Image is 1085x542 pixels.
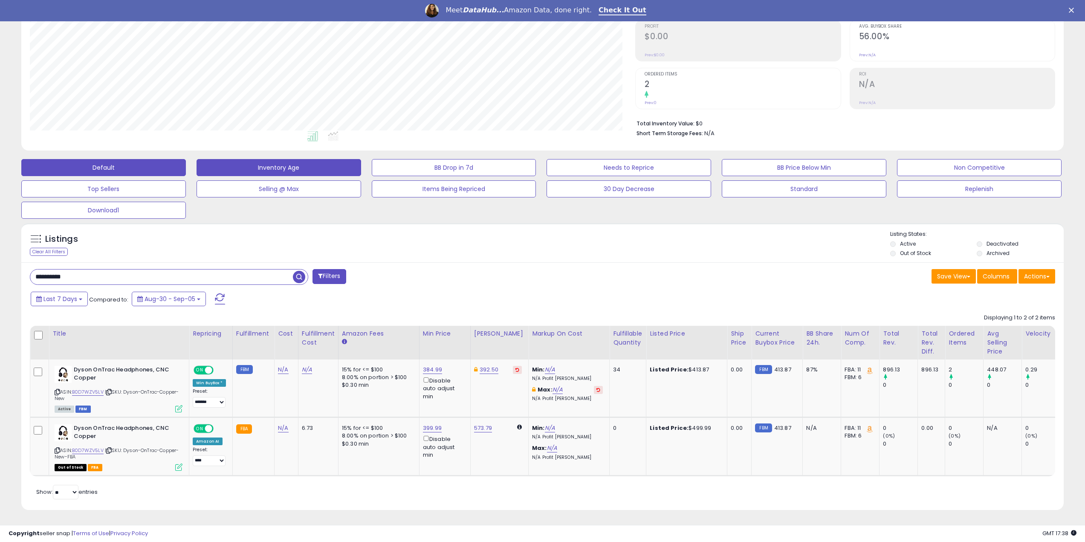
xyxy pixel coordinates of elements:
[553,385,563,394] a: N/A
[932,269,976,284] button: Save View
[342,366,413,374] div: 15% for <= $100
[645,24,840,29] span: Profit
[1042,529,1076,537] span: 2025-09-14 17:38 GMT
[423,434,464,459] div: Disable auto adjust min
[987,366,1021,374] div: 448.07
[545,424,555,432] a: N/A
[55,464,87,471] span: All listings that are currently out of stock and unavailable for purchase on Amazon
[859,72,1055,77] span: ROI
[755,365,772,374] small: FBM
[897,159,1062,176] button: Non Competitive
[212,425,226,432] span: OFF
[755,329,799,347] div: Current Buybox Price
[883,432,895,439] small: (0%)
[302,329,335,347] div: Fulfillment Cost
[43,295,77,303] span: Last 7 Days
[74,366,177,384] b: Dyson OnTrac Headphones, CNC Copper
[302,365,312,374] a: N/A
[977,269,1017,284] button: Columns
[423,424,442,432] a: 399.99
[193,329,229,338] div: Repricing
[212,367,226,374] span: OFF
[425,4,439,17] img: Profile image for Georgie
[532,455,603,461] p: N/A Profit [PERSON_NAME]
[532,424,545,432] b: Min:
[704,129,715,137] span: N/A
[806,366,834,374] div: 87%
[921,366,938,374] div: 896.13
[859,52,876,58] small: Prev: N/A
[883,366,917,374] div: 896.13
[645,72,840,77] span: Ordered Items
[55,447,179,460] span: | SKU: Dyson-OnTrac-Copper-New-FBA
[342,329,416,338] div: Amazon Fees
[845,366,873,374] div: FBA: 11
[538,385,553,394] b: Max:
[55,366,72,383] img: 3145hE-a5oL._SL40_.jpg
[599,6,646,15] a: Check It Out
[650,424,689,432] b: Listed Price:
[194,425,205,432] span: ON
[132,292,206,306] button: Aug-30 - Sep-05
[423,329,467,338] div: Min Price
[55,424,72,441] img: 3145hE-a5oL._SL40_.jpg
[859,100,876,105] small: Prev: N/A
[983,272,1010,281] span: Columns
[529,326,610,359] th: The percentage added to the cost of goods (COGS) that forms the calculator for Min & Max prices.
[547,180,711,197] button: 30 Day Decrease
[532,434,603,440] p: N/A Profit [PERSON_NAME]
[1025,366,1060,374] div: 0.29
[342,432,413,440] div: 8.00% on portion > $100
[446,6,592,14] div: Meet Amazon Data, done right.
[342,374,413,381] div: 8.00% on portion > $100
[1025,381,1060,389] div: 0
[73,529,109,537] a: Terms of Use
[613,329,642,347] div: Fulfillable Quantity
[845,329,876,347] div: Num of Comp.
[755,423,772,432] small: FBM
[372,159,536,176] button: BB Drop in 7d
[342,381,413,389] div: $0.30 min
[193,438,223,445] div: Amazon AI
[545,365,555,374] a: N/A
[547,159,711,176] button: Needs to Reprice
[722,180,886,197] button: Standard
[532,376,603,382] p: N/A Profit [PERSON_NAME]
[278,365,288,374] a: N/A
[9,529,40,537] strong: Copyright
[845,374,873,381] div: FBM: 6
[645,100,657,105] small: Prev: 0
[949,440,983,448] div: 0
[72,447,104,454] a: B0D7WZV5LV
[423,365,442,374] a: 384.99
[193,447,226,466] div: Preset:
[21,159,186,176] button: Default
[194,367,205,374] span: ON
[987,240,1018,247] label: Deactivated
[30,248,68,256] div: Clear All Filters
[278,424,288,432] a: N/A
[145,295,195,303] span: Aug-30 - Sep-05
[72,388,104,396] a: B0D7WZV5LV
[55,406,74,413] span: All listings currently available for purchase on Amazon
[1018,269,1055,284] button: Actions
[883,381,917,389] div: 0
[236,424,252,434] small: FBA
[987,329,1018,356] div: Avg Selling Price
[645,79,840,91] h2: 2
[897,180,1062,197] button: Replenish
[193,379,226,387] div: Win BuyBox *
[1025,424,1060,432] div: 0
[645,52,665,58] small: Prev: $0.00
[1025,329,1056,338] div: Velocity
[110,529,148,537] a: Privacy Policy
[613,366,639,374] div: 34
[883,424,917,432] div: 0
[921,424,938,432] div: 0.00
[650,366,720,374] div: $413.87
[921,329,941,356] div: Total Rev. Diff.
[1025,440,1060,448] div: 0
[774,424,791,432] span: 413.87
[31,292,88,306] button: Last 7 Days
[9,530,148,538] div: seller snap | |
